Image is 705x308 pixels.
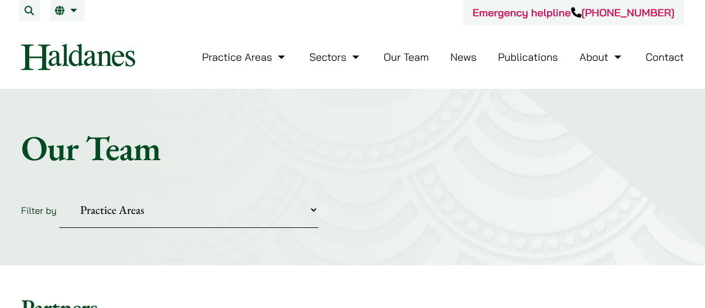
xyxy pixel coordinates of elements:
a: Practice Areas [202,50,288,64]
label: Filter by [21,205,57,216]
a: About [579,50,624,64]
h1: Our Team [21,127,684,169]
a: Sectors [309,50,362,64]
a: Emergency helpline[PHONE_NUMBER] [473,6,675,19]
img: Logo of Haldanes [21,44,135,70]
a: Publications [498,50,558,64]
a: Contact [645,50,684,64]
a: Our Team [384,50,429,64]
a: News [450,50,477,64]
a: EN [55,6,80,15]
